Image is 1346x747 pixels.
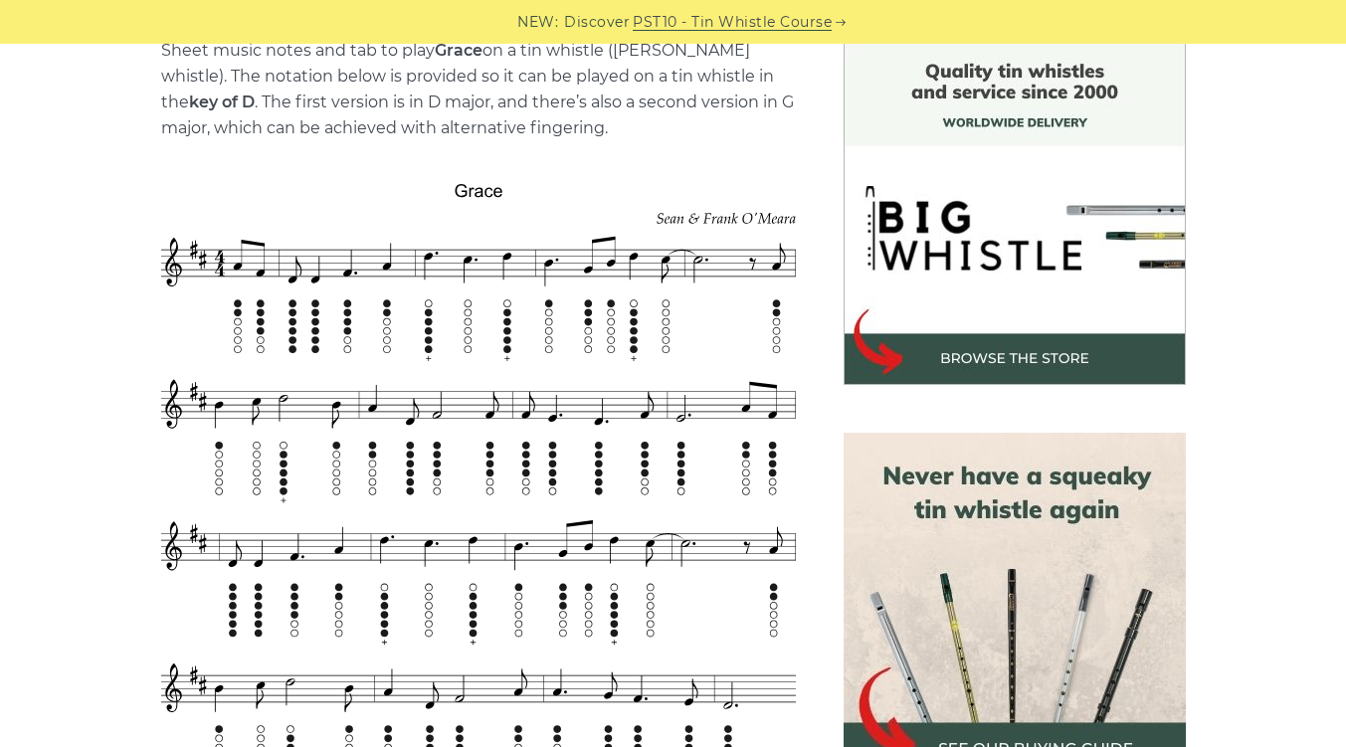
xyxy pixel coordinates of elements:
strong: key of D [189,93,255,111]
img: BigWhistle Tin Whistle Store [844,43,1186,385]
span: Discover [564,11,630,34]
span: NEW: [517,11,558,34]
strong: Grace [435,41,482,60]
a: PST10 - Tin Whistle Course [633,11,832,34]
p: Sheet music notes and tab to play on a tin whistle ([PERSON_NAME] whistle). The notation below is... [161,38,796,141]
